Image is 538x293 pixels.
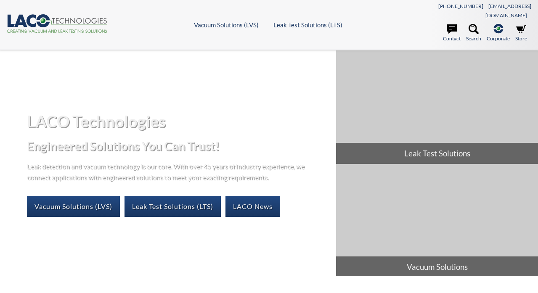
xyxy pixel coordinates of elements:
[27,111,329,132] h1: LACO Technologies
[487,34,510,42] span: Corporate
[27,161,309,182] p: Leak detection and vacuum technology is our core. With over 45 years of industry experience, we c...
[466,24,481,42] a: Search
[515,24,527,42] a: Store
[485,3,531,18] a: [EMAIL_ADDRESS][DOMAIN_NAME]
[273,21,342,29] a: Leak Test Solutions (LTS)
[225,196,280,217] a: LACO News
[194,21,259,29] a: Vacuum Solutions (LVS)
[336,256,538,277] span: Vacuum Solutions
[27,196,120,217] a: Vacuum Solutions (LVS)
[443,24,461,42] a: Contact
[27,138,329,154] h2: Engineered Solutions You Can Trust!
[336,143,538,164] span: Leak Test Solutions
[125,196,221,217] a: Leak Test Solutions (LTS)
[336,164,538,277] a: Vacuum Solutions
[336,50,538,164] a: Leak Test Solutions
[438,3,483,9] a: [PHONE_NUMBER]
